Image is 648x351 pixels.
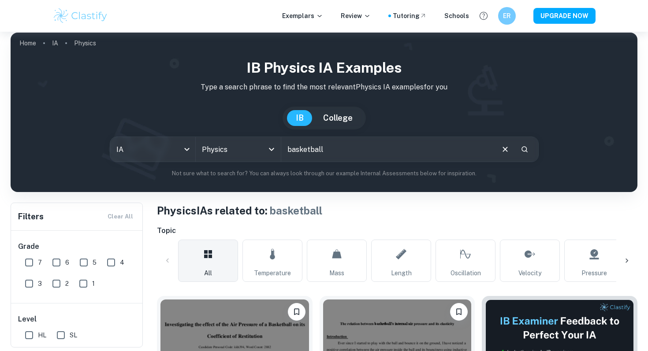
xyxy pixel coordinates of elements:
[38,330,46,340] span: HL
[391,268,412,278] span: Length
[65,279,69,288] span: 2
[18,241,136,252] h6: Grade
[282,11,323,21] p: Exemplars
[533,8,596,24] button: UPGRADE NOW
[38,258,42,267] span: 7
[157,225,637,236] h6: Topic
[498,7,516,25] button: ER
[314,110,361,126] button: College
[451,268,481,278] span: Oscillation
[70,330,77,340] span: SL
[287,110,313,126] button: IB
[38,279,42,288] span: 3
[110,137,195,162] div: IA
[444,11,469,21] a: Schools
[502,11,512,21] h6: ER
[476,8,491,23] button: Help and Feedback
[517,142,532,157] button: Search
[93,258,97,267] span: 5
[518,268,541,278] span: Velocity
[65,258,69,267] span: 6
[11,33,637,192] img: profile cover
[157,203,637,218] h1: Physics IAs related to:
[393,11,427,21] a: Tutoring
[265,143,278,155] button: Open
[120,258,124,267] span: 4
[18,169,630,178] p: Not sure what to search for? You can always look through our example Internal Assessments below f...
[288,303,305,321] button: Bookmark
[281,137,493,162] input: E.g. harmonic motion analysis, light diffraction experiments, sliding objects down a ramp...
[19,37,36,49] a: Home
[329,268,344,278] span: Mass
[18,211,44,223] h6: Filters
[497,141,514,158] button: Clear
[254,268,291,278] span: Temperature
[450,303,468,321] button: Bookmark
[581,268,607,278] span: Pressure
[74,38,96,48] p: Physics
[92,279,95,288] span: 1
[18,314,136,325] h6: Level
[270,204,322,217] span: basketball
[52,7,108,25] img: Clastify logo
[204,268,212,278] span: All
[341,11,371,21] p: Review
[18,82,630,92] p: Type a search phrase to find the most relevant Physics IA examples for you
[52,37,58,49] a: IA
[18,57,630,78] h1: IB Physics IA examples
